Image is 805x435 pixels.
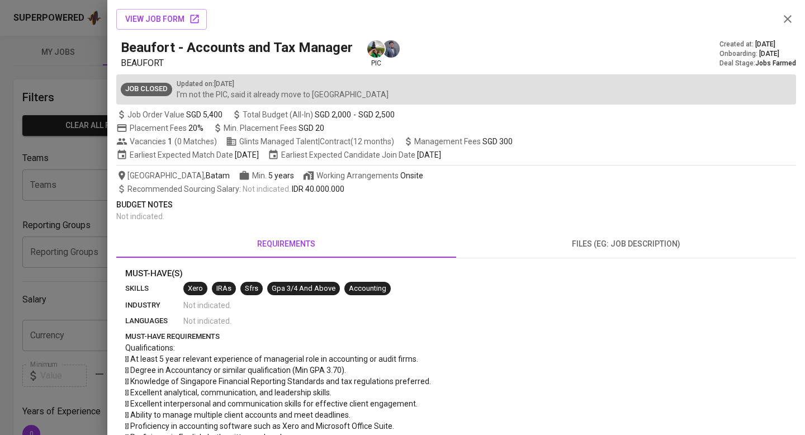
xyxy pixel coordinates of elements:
p: I'm not the PIC, said it already move to [GEOGRAPHIC_DATA] [177,89,389,100]
p: must-have requirements [125,331,787,342]
span:  Excellent interpersonal and communication skills for effective client engagement. [125,399,418,408]
span: SGD 2,000 [315,109,351,120]
span: Batam [206,170,230,181]
span: [GEOGRAPHIC_DATA] , [116,170,230,181]
span:  At least 5 year relevant experience of managerial role in accounting or audit firms. [125,354,418,363]
span: files (eg: job description) [463,237,789,251]
span: [DATE] [417,149,441,160]
p: Updated on : [DATE] [177,79,389,89]
span: Total Budget (All-In) [231,109,395,120]
span: view job form [125,12,198,26]
span: Glints Managed Talent | Contract (12 months) [226,136,394,147]
p: skills [125,283,183,294]
span: [DATE] [235,149,259,160]
span: Min. [252,171,294,180]
span: SGD 300 [482,137,513,146]
img: eva@glints.com [367,40,385,58]
span: SGD 5,400 [186,109,222,120]
span: Working Arrangements [303,170,423,181]
span: Xero [183,283,207,294]
span: Accounting [344,283,391,294]
div: Deal Stage : [719,59,796,68]
div: pic [366,39,386,68]
button: view job form [116,9,207,30]
div: Created at : [719,40,796,49]
span: BEAUFORT [121,58,164,68]
div: Onsite [400,170,423,181]
p: Budget Notes [116,199,796,211]
span: Job Closed [121,84,172,94]
span: Gpa 3/4 And Above [267,283,340,294]
h5: Beaufort - Accounts and Tax Manager [121,39,353,56]
span:  Excellent analytical, communication, and leadership skills. [125,388,332,397]
img: jhon@glints.com [382,40,400,58]
span: Recommended Sourcing Salary : [127,185,243,193]
span: Earliest Expected Match Date [116,149,259,160]
span:  Degree in Accountancy or similar qualification (Min GPA 3.70). [125,366,346,375]
p: Must-Have(s) [125,267,787,280]
p: industry [125,300,183,311]
span: Not indicated . [183,300,231,311]
span: SGD 2,500 [358,109,395,120]
span: 1 [166,136,172,147]
span:  Ability to manage multiple client accounts and meet deadlines. [125,410,351,419]
span: - [353,109,356,120]
span: Jobs Farmed [755,59,796,67]
span: Qualifications: [125,343,175,352]
span: IRAs [212,283,236,294]
span: [DATE] [755,40,775,49]
span: Not indicated . [183,315,231,327]
span: IDR 40.000.000 [292,185,344,193]
span: 5 years [268,171,294,180]
span: Job Order Value [116,109,222,120]
span: requirements [123,237,449,251]
p: languages [125,315,183,327]
span: SGD 20 [299,124,324,133]
span:  Proficiency in accounting software such as Xero and Microsoft Office Suite. [125,422,394,431]
span: Earliest Expected Candidate Join Date [268,149,441,160]
span: Min. Placement Fees [224,124,324,133]
span: Vacancies ( 0 Matches ) [116,136,217,147]
span: Management Fees [414,137,513,146]
span: Not indicated . [116,212,164,221]
span: [DATE] [759,49,779,59]
span: Placement Fees [130,124,203,133]
span: Sfrs [240,283,263,294]
span: 20% [188,124,203,133]
div: Onboarding : [719,49,796,59]
span: Not indicated . [243,185,291,193]
span:  Knowledge of Singapore Financial Reporting Standards and tax regulations preferred. [125,377,431,386]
